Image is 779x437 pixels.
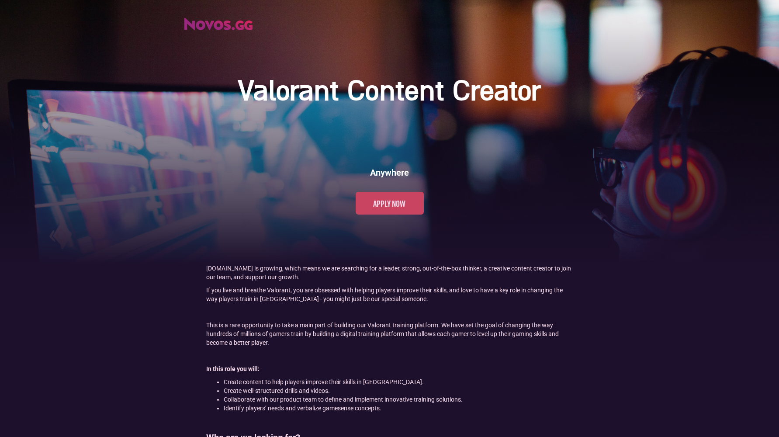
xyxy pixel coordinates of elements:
[224,378,573,386] li: Create content to help players improve their skills in [GEOGRAPHIC_DATA].
[206,321,573,347] p: This is a rare opportunity to take a main part of building our Valorant training platform. We hav...
[224,404,573,413] li: Identify players’ needs and verbalize gamesense concepts.
[206,286,573,303] p: If you live and breathe Valorant, you are obsessed with helping players improve their skills, and...
[206,351,573,360] p: ‍
[206,365,260,372] strong: In this role you will:
[206,308,573,316] p: ‍
[206,264,573,281] p: [DOMAIN_NAME] is growing, which means we are searching for a leader, strong, out-of-the-box think...
[224,386,573,395] li: Create well-structured drills and videos.
[370,166,409,179] h6: Anywhere
[356,192,424,215] a: Apply now
[224,395,573,404] li: Collaborate with our product team to define and implement innovative training solutions.
[239,75,540,110] h1: Valorant Content Creator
